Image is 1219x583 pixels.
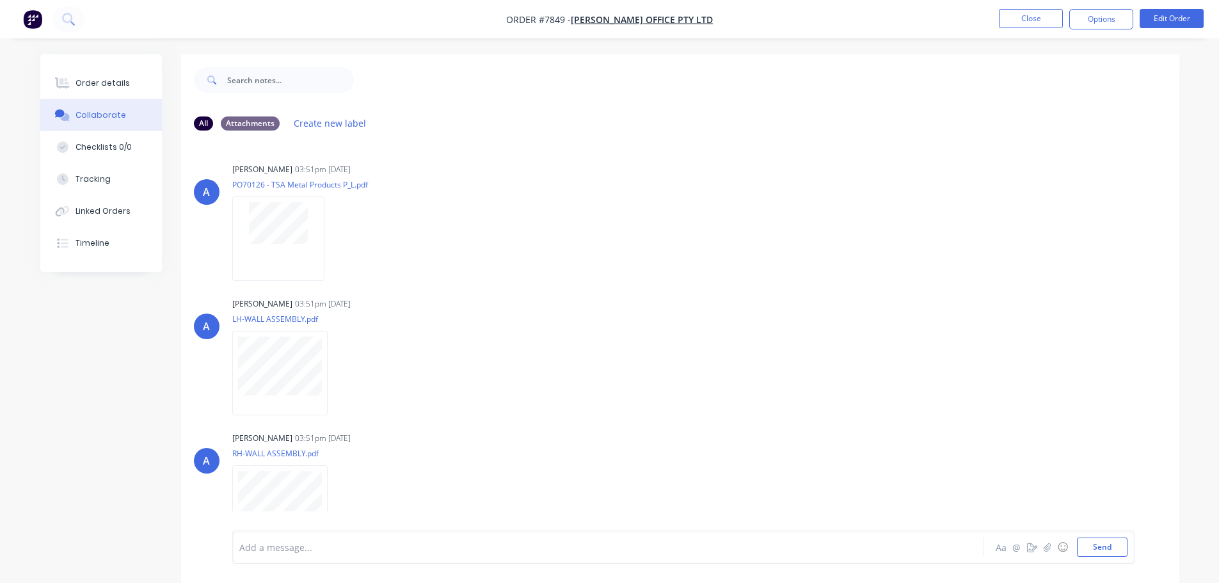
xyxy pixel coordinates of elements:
div: 03:51pm [DATE] [295,433,351,444]
div: Timeline [76,237,109,249]
div: Linked Orders [76,205,131,217]
span: Order #7849 - [506,13,571,26]
button: Aa [994,539,1009,555]
button: Collaborate [40,99,162,131]
input: Search notes... [227,67,354,93]
div: Attachments [221,116,280,131]
button: Edit Order [1140,9,1204,28]
p: LH-WALL ASSEMBLY.pdf [232,314,340,324]
div: Tracking [76,173,111,185]
div: Checklists 0/0 [76,141,132,153]
button: Options [1069,9,1133,29]
div: A [203,184,210,200]
button: ☺ [1055,539,1071,555]
a: [PERSON_NAME] Office Pty Ltd [571,13,713,26]
div: 03:51pm [DATE] [295,164,351,175]
div: [PERSON_NAME] [232,164,292,175]
button: Create new label [287,115,373,132]
img: Factory [23,10,42,29]
button: Timeline [40,227,162,259]
div: 03:51pm [DATE] [295,298,351,310]
div: Collaborate [76,109,126,121]
p: PO70126 - TSA Metal Products P_L.pdf [232,179,368,190]
div: All [194,116,213,131]
button: Tracking [40,163,162,195]
button: Order details [40,67,162,99]
div: A [203,453,210,468]
div: Order details [76,77,130,89]
button: Checklists 0/0 [40,131,162,163]
div: [PERSON_NAME] [232,433,292,444]
button: @ [1009,539,1024,555]
button: Close [999,9,1063,28]
div: A [203,319,210,334]
div: [PERSON_NAME] [232,298,292,310]
p: RH-WALL ASSEMBLY.pdf [232,448,340,459]
button: Send [1077,538,1127,557]
button: Linked Orders [40,195,162,227]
